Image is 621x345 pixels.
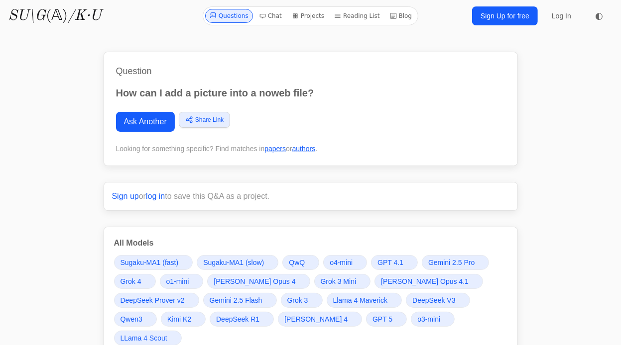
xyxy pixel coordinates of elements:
[114,237,507,249] h3: All Models
[278,312,362,327] a: [PERSON_NAME] 4
[205,9,253,23] a: Questions
[428,258,475,267] span: Gemini 2.5 Pro
[321,276,357,286] span: Grok 3 Mini
[8,8,46,23] i: SU\G
[546,7,577,25] a: Log In
[210,312,274,327] a: DeepSeek R1
[406,293,470,308] a: DeepSeek V3
[197,255,278,270] a: Sugaku-MA1 (slow)
[195,115,224,124] span: Share Link
[116,64,505,78] h1: Question
[472,6,538,25] a: Sign Up for free
[327,293,402,308] a: Llama 4 Maverick
[287,295,308,305] span: Grok 3
[381,276,469,286] span: [PERSON_NAME] Opus 4.1
[203,258,264,267] span: Sugaku-MA1 (slow)
[121,295,185,305] span: DeepSeek Prover v2
[114,255,193,270] a: Sugaku-MA1 (fast)
[167,314,191,324] span: Kimi K2
[160,274,204,289] a: o1-mini
[282,255,319,270] a: QwQ
[288,9,328,23] a: Projects
[207,274,310,289] a: [PERSON_NAME] Opus 4
[114,274,156,289] a: Grok 4
[417,314,440,324] span: o3-mini
[121,333,167,343] span: LLama 4 Scout
[121,258,179,267] span: Sugaku-MA1 (fast)
[411,312,455,327] a: o3-mini
[121,314,142,324] span: Qwen3
[114,312,157,327] a: Qwen3
[284,314,348,324] span: [PERSON_NAME] 4
[330,258,353,267] span: o4-mini
[595,11,603,20] span: ◐
[264,145,286,153] a: papers
[366,312,407,327] a: GPT 5
[116,112,175,132] a: Ask Another
[371,255,418,270] a: GPT 4.1
[116,144,505,154] div: Looking for something specific? Find matches in or .
[112,192,139,200] a: Sign up
[203,293,277,308] a: Gemini 2.5 Flash
[68,8,101,23] i: /K·U
[292,145,316,153] a: authors
[210,295,262,305] span: Gemini 2.5 Flash
[386,9,416,23] a: Blog
[374,274,483,289] a: [PERSON_NAME] Opus 4.1
[116,86,505,100] p: How can I add a picture into a noweb file?
[281,293,323,308] a: Grok 3
[323,255,367,270] a: o4-mini
[314,274,371,289] a: Grok 3 Mini
[330,9,384,23] a: Reading List
[214,276,295,286] span: [PERSON_NAME] Opus 4
[216,314,259,324] span: DeepSeek R1
[422,255,489,270] a: Gemini 2.5 Pro
[377,258,403,267] span: GPT 4.1
[589,6,609,26] button: ◐
[333,295,388,305] span: Llama 4 Maverick
[412,295,455,305] span: DeepSeek V3
[146,192,165,200] a: log in
[161,312,206,327] a: Kimi K2
[114,293,199,308] a: DeepSeek Prover v2
[255,9,286,23] a: Chat
[289,258,305,267] span: QwQ
[8,7,101,25] a: SU\G(𝔸)/K·U
[166,276,189,286] span: o1-mini
[121,276,141,286] span: Grok 4
[112,190,509,202] p: or to save this Q&A as a project.
[373,314,392,324] span: GPT 5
